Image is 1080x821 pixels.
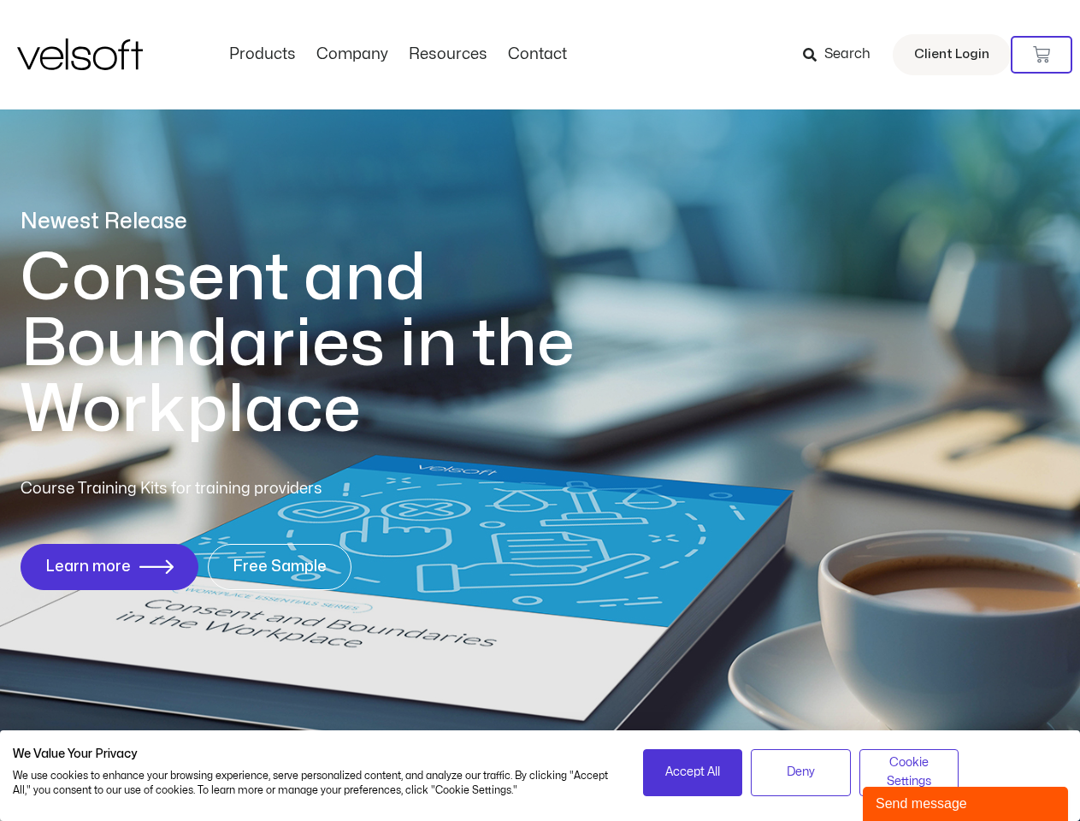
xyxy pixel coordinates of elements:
button: Accept all cookies [643,749,743,796]
a: Free Sample [208,544,351,590]
span: Learn more [45,558,131,576]
a: Learn more [21,544,198,590]
iframe: chat widget [863,783,1071,821]
span: Deny [787,763,815,782]
p: Course Training Kits for training providers [21,477,446,501]
button: Deny all cookies [751,749,851,796]
a: CompanyMenu Toggle [306,45,398,64]
span: Accept All [665,763,720,782]
a: Client Login [893,34,1011,75]
span: Cookie Settings [870,753,948,792]
nav: Menu [219,45,577,64]
span: Search [824,44,870,66]
span: Free Sample [233,558,327,576]
h2: We Value Your Privacy [13,747,617,762]
p: Newest Release [21,207,645,237]
img: Velsoft Training Materials [17,38,143,70]
a: ResourcesMenu Toggle [398,45,498,64]
button: Adjust cookie preferences [859,749,959,796]
a: Search [803,40,882,69]
h1: Consent and Boundaries in the Workplace [21,245,645,443]
span: Client Login [914,44,989,66]
a: ProductsMenu Toggle [219,45,306,64]
a: ContactMenu Toggle [498,45,577,64]
p: We use cookies to enhance your browsing experience, serve personalized content, and analyze our t... [13,769,617,798]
